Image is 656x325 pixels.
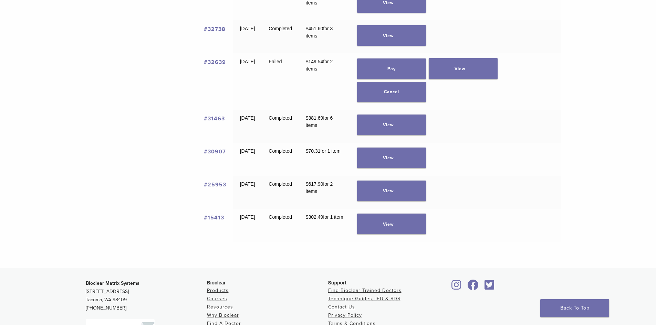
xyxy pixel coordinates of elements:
[482,284,497,291] a: Bioclear
[299,209,350,242] td: for 1 item
[306,59,309,64] span: $
[204,115,225,122] a: View order number 31463
[204,148,226,155] a: View order number 30907
[204,26,226,33] a: View order number 32738
[306,214,309,220] span: $
[306,181,323,187] span: 617.90
[204,181,226,188] a: View order number 25953
[357,58,426,79] a: Pay for order 32639
[306,59,323,64] span: 149.54
[262,143,299,176] td: Completed
[86,279,207,312] p: [STREET_ADDRESS] Tacoma, WA 98409 [PHONE_NUMBER]
[357,82,426,102] a: Cancel order 32639
[207,280,226,285] span: Bioclear
[262,53,299,109] td: Failed
[262,209,299,242] td: Completed
[262,110,299,143] td: Completed
[204,214,224,221] a: View order number 15413
[299,20,350,53] td: for 3 items
[306,26,309,31] span: $
[207,296,227,302] a: Courses
[299,110,350,143] td: for 6 items
[299,176,350,209] td: for 2 items
[357,25,426,46] a: View order 32738
[357,148,426,168] a: View order 30907
[465,284,481,291] a: Bioclear
[306,148,321,154] span: 70.31
[449,284,464,291] a: Bioclear
[207,304,233,310] a: Resources
[328,304,355,310] a: Contact Us
[328,280,347,285] span: Support
[262,20,299,53] td: Completed
[540,299,609,317] a: Back To Top
[357,214,426,234] a: View order 15413
[204,59,226,66] a: View order number 32639
[306,26,323,31] span: 451.60
[328,312,362,318] a: Privacy Policy
[207,288,229,293] a: Products
[240,26,255,31] time: [DATE]
[306,148,309,154] span: $
[357,115,426,135] a: View order 31463
[240,214,255,220] time: [DATE]
[299,53,350,109] td: for 2 items
[306,115,323,121] span: 381.69
[328,288,402,293] a: Find Bioclear Trained Doctors
[86,280,139,286] strong: Bioclear Matrix Systems
[306,115,309,121] span: $
[306,181,309,187] span: $
[262,176,299,209] td: Completed
[306,214,323,220] span: 302.49
[240,115,255,121] time: [DATE]
[429,58,498,79] a: View order 32639
[328,296,400,302] a: Technique Guides, IFU & SDS
[357,181,426,201] a: View order 25953
[240,148,255,154] time: [DATE]
[240,59,255,64] time: [DATE]
[299,143,350,176] td: for 1 item
[207,312,239,318] a: Why Bioclear
[240,181,255,187] time: [DATE]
